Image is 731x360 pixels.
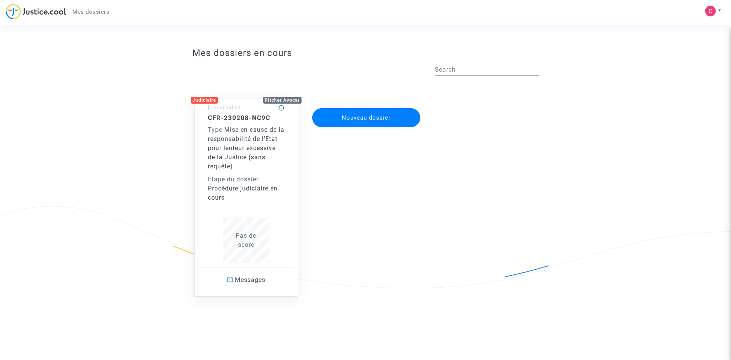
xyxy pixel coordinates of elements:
div: Judiciaire [191,97,218,104]
img: jc-logo.svg [6,4,66,19]
a: Mes dossiers [66,6,115,18]
span: - [208,126,224,133]
img: AEdFTp51mUyF4RZkZwyHDyIiEvT70BdaLaPthNfhs4Bh=s96-c [705,6,716,16]
span: Pas de score [236,232,256,248]
span: Mise en cause de la responsabilité de l'Etat pour lenteur excessive de la Justice (sans requête) [208,126,284,170]
span: Type [208,126,222,133]
a: Messages [198,267,294,293]
a: JudiciairePitcher Avocat[DATE] 14h31CFR-230208-NC9CType-Mise en cause de la responsabilité de l'E... [187,83,306,297]
span: Mes dossiers [72,8,109,15]
button: Nouveau dossier [312,108,420,127]
div: Procédure judiciaire en cours [208,184,285,202]
h3: Mes dossiers en cours [192,48,539,59]
h5: CFR-230208-NC9C [208,114,285,122]
span: Messages [235,276,265,283]
small: [DATE] 14h31 [208,105,241,110]
div: Etape du dossier [208,175,285,184]
div: Pitcher Avocat [263,97,302,104]
a: Nouveau dossier [311,103,421,110]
